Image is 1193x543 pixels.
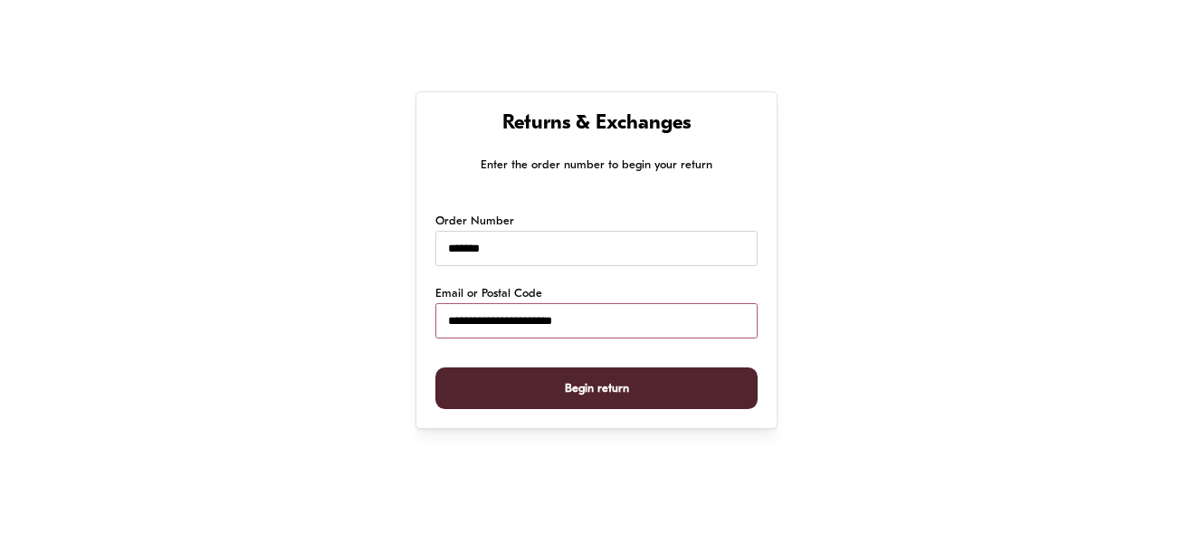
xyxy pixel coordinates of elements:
span: Begin return [565,368,629,409]
button: Begin return [435,367,758,410]
h1: Returns & Exchanges [435,111,758,138]
label: Email or Postal Code [435,285,542,303]
p: Enter the order number to begin your return [435,156,758,175]
label: Order Number [435,213,514,231]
